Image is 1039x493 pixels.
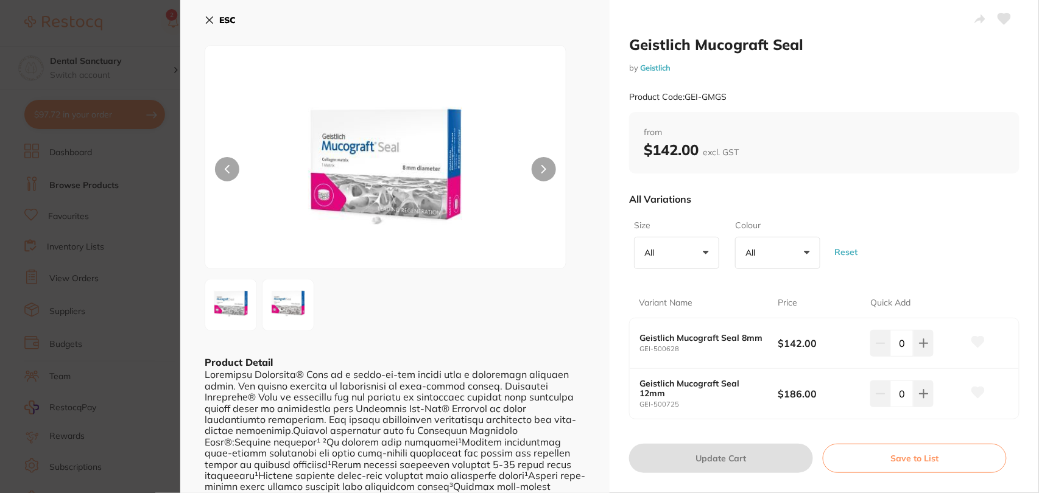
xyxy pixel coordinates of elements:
[639,345,778,353] small: GEI-500628
[219,15,236,26] b: ESC
[644,127,1005,139] span: from
[823,444,1007,473] button: Save to List
[205,10,236,30] button: ESC
[209,279,253,331] img: Zw
[644,141,739,159] b: $142.00
[703,147,739,158] span: excl. GST
[778,297,797,309] p: Price
[629,444,813,473] button: Update Cart
[266,279,310,331] img: dGVyX2duYS1qcGc
[735,237,820,270] button: All
[639,297,692,309] p: Variant Name
[629,35,1020,54] h2: Geistlich Mucograft Seal
[277,76,493,268] img: Zw
[745,247,760,258] p: All
[639,400,778,408] small: GEI-500725
[778,337,862,350] b: $142.00
[629,92,727,102] small: Product Code: GEI-GMGS
[634,237,719,270] button: All
[640,63,671,72] a: Geistlich
[831,229,862,274] button: Reset
[629,63,1020,72] small: by
[639,333,764,343] b: Geistlich Mucograft Seal 8mm
[735,220,817,232] label: Colour
[778,387,862,400] b: $186.00
[634,220,716,232] label: Size
[205,356,273,368] b: Product Detail
[644,247,659,258] p: All
[639,379,764,398] b: Geistlich Mucograft Seal 12mm
[629,193,691,205] p: All Variations
[871,297,911,309] p: Quick Add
